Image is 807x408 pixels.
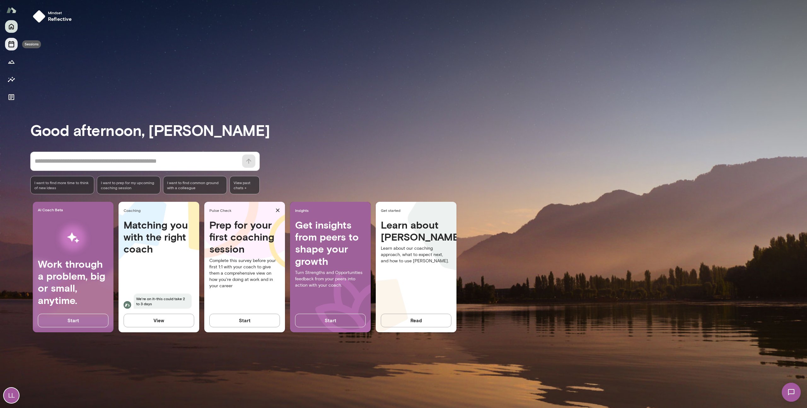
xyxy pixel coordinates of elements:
div: I want to find common ground with a colleague [163,176,227,194]
div: Sessions [22,40,41,48]
button: Documents [5,91,18,103]
h4: Work through a problem, big or small, anytime. [38,258,108,306]
span: We're on it-this could take 2 to 3 days [134,294,192,309]
button: View [124,314,194,327]
img: AI Workflows [45,218,101,258]
button: Growth Plan [5,55,18,68]
span: Mindset [48,10,72,15]
span: Get started [381,208,454,213]
span: I want to find common ground with a colleague [167,180,223,190]
div: I want to find more time to think of new ideas [30,176,94,194]
button: Home [5,20,18,33]
span: Pulse Check [209,208,273,213]
button: Read [381,314,451,327]
span: Coaching [124,208,197,213]
h4: Get insights from peers to shape your growth [295,219,366,267]
span: AI Coach Beta [38,207,111,212]
div: LL [4,388,19,403]
p: Learn about our coaching approach, what to expect next, and how to use [PERSON_NAME]. [381,245,451,264]
button: Start [295,314,366,327]
p: Turn Strengths and Opportunities feedback from your peers into action with your coach. [295,270,366,289]
img: mindset [33,10,45,23]
h4: Learn about [PERSON_NAME] [381,219,451,243]
button: Insights [5,73,18,86]
h3: Good afternoon, [PERSON_NAME] [30,121,807,139]
div: I want to prep for my upcoming coaching session [97,176,161,194]
img: Mento [6,4,16,16]
span: Insights [295,208,368,213]
span: I want to prep for my upcoming coaching session [101,180,157,190]
span: View past chats -> [229,176,260,194]
h6: reflective [48,15,72,23]
span: I want to find more time to think of new ideas [34,180,90,190]
button: Sessions [5,38,18,50]
p: Complete this survey before your first 1:1 with your coach to give them a comprehensive view on h... [209,258,280,289]
button: Start [209,314,280,327]
h4: Prep for your first coaching session [209,219,280,255]
h4: Matching you with the right coach [124,219,194,255]
button: Start [38,314,108,327]
button: Mindsetreflective [30,8,77,25]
